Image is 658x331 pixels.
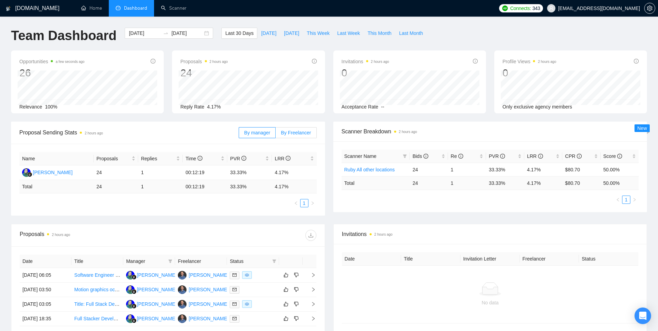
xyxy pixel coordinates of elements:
[282,314,290,323] button: like
[489,153,505,159] span: PVR
[138,165,183,180] td: 1
[500,154,505,159] span: info-circle
[225,29,254,37] span: Last 30 Days
[221,28,257,39] button: Last 30 Days
[132,304,136,309] img: gigradar-bm.png
[124,5,147,11] span: Dashboard
[448,176,486,190] td: 1
[227,165,272,180] td: 33.33%
[306,233,316,238] span: download
[527,153,543,159] span: LRR
[364,28,395,39] button: This Month
[27,172,32,177] img: gigradar-bm.png
[538,154,543,159] span: info-circle
[473,59,478,64] span: info-circle
[399,130,417,134] time: 2 hours ago
[458,154,463,159] span: info-circle
[634,59,639,64] span: info-circle
[280,28,303,39] button: [DATE]
[292,199,300,207] li: Previous Page
[520,252,579,266] th: Freelancer
[538,60,556,64] time: 2 hours ago
[178,315,228,321] a: PM[PERSON_NAME]
[137,300,177,308] div: [PERSON_NAME]
[303,28,333,39] button: This Week
[126,257,165,265] span: Manager
[423,154,428,159] span: info-circle
[284,301,288,307] span: like
[74,272,206,278] a: Software Engineer (Go / Rust / TypeScript) - Ark Labs' Arkade
[562,176,600,190] td: $ 80.70
[510,4,531,12] span: Connects:
[532,4,540,12] span: 343
[271,256,278,266] span: filter
[292,285,301,294] button: dislike
[614,196,622,204] li: Previous Page
[401,252,460,266] th: Title
[163,30,169,36] span: swap-right
[399,29,423,37] span: Last Month
[374,233,393,236] time: 2 hours ago
[342,176,410,190] td: Total
[503,104,572,110] span: Only exclusive agency members
[403,154,407,158] span: filter
[189,300,228,308] div: [PERSON_NAME]
[56,60,84,64] time: a few seconds ago
[622,196,630,204] a: 1
[245,273,249,277] span: eye
[151,59,155,64] span: info-circle
[635,308,651,324] div: Open Intercom Messenger
[198,156,202,161] span: info-circle
[126,315,177,321] a: RR[PERSON_NAME]
[163,30,169,36] span: to
[81,5,102,11] a: homeHome
[230,156,246,161] span: PVR
[183,180,227,193] td: 00:12:19
[74,316,123,321] a: Full Stacker Developer
[486,163,524,176] td: 33.33%
[312,59,317,64] span: info-circle
[630,196,639,204] li: Next Page
[132,289,136,294] img: gigradar-bm.png
[126,301,177,306] a: RR[PERSON_NAME]
[601,176,639,190] td: 50.00 %
[261,29,276,37] span: [DATE]
[305,302,316,306] span: right
[20,230,168,241] div: Proposals
[460,252,520,266] th: Invitation Letter
[292,199,300,207] button: left
[189,286,228,293] div: [PERSON_NAME]
[207,104,221,110] span: 4.17%
[210,60,228,64] time: 2 hours ago
[603,153,622,159] span: Score
[294,301,299,307] span: dislike
[644,3,655,14] button: setting
[284,287,288,292] span: like
[180,66,228,79] div: 24
[342,66,389,79] div: 0
[284,272,288,278] span: like
[342,230,639,238] span: Invitations
[305,316,316,321] span: right
[167,256,174,266] span: filter
[308,199,317,207] li: Next Page
[137,315,177,322] div: [PERSON_NAME]
[301,199,308,207] a: 1
[503,66,556,79] div: 0
[116,6,121,10] span: dashboard
[644,6,655,11] a: setting
[178,300,187,309] img: PM
[549,6,554,11] span: user
[272,259,276,263] span: filter
[126,272,177,277] a: RR[PERSON_NAME]
[71,268,123,283] td: Software Engineer (Go / Rust / TypeScript) - Ark Labs' Arkade
[189,271,228,279] div: [PERSON_NAME]
[138,152,183,165] th: Replies
[126,285,135,294] img: RR
[180,57,228,66] span: Proposals
[272,165,316,180] td: 4.17%
[74,301,276,307] a: Title: Full Stack Developer Needed – Digitising WHS Forms & Document Management System
[601,163,639,176] td: 50.00%
[342,104,379,110] span: Acceptance Rate
[294,272,299,278] span: dislike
